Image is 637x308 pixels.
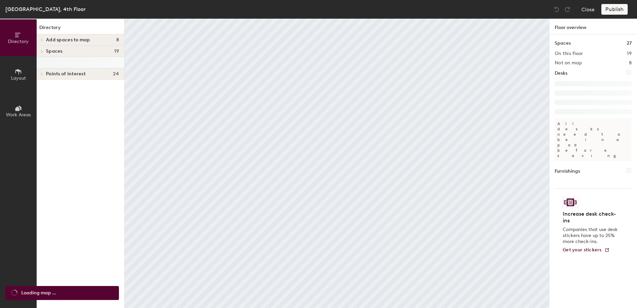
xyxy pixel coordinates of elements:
[114,49,119,54] span: 19
[564,6,571,13] img: Redo
[555,168,580,175] h1: Furnishings
[563,247,610,253] a: Get your stickers
[46,37,90,43] span: Add spaces to map
[116,37,119,43] span: 8
[563,211,620,224] h4: Increase desk check-ins
[6,112,31,118] span: Work Areas
[627,51,632,56] h2: 19
[125,19,549,308] canvas: Map
[37,24,124,34] h1: Directory
[113,71,119,77] span: 24
[5,5,86,13] div: [GEOGRAPHIC_DATA], 4th Floor
[555,51,583,56] h2: On this floor
[46,71,86,77] span: Points of interest
[11,75,26,81] span: Layout
[555,40,571,47] h1: Spaces
[46,49,63,54] span: Spaces
[553,6,560,13] img: Undo
[563,247,602,253] span: Get your stickers
[563,227,620,245] p: Companies that use desk stickers have up to 25% more check-ins.
[629,60,632,66] h2: 8
[555,60,582,66] h2: Not on map
[627,40,632,47] h1: 27
[563,197,578,208] img: Sticker logo
[555,118,632,161] p: All desks need to be in a pod before saving
[549,19,637,34] h1: Floor overview
[581,4,595,15] button: Close
[21,289,56,297] span: Loading map ...
[8,39,29,44] span: Directory
[555,70,567,77] h1: Desks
